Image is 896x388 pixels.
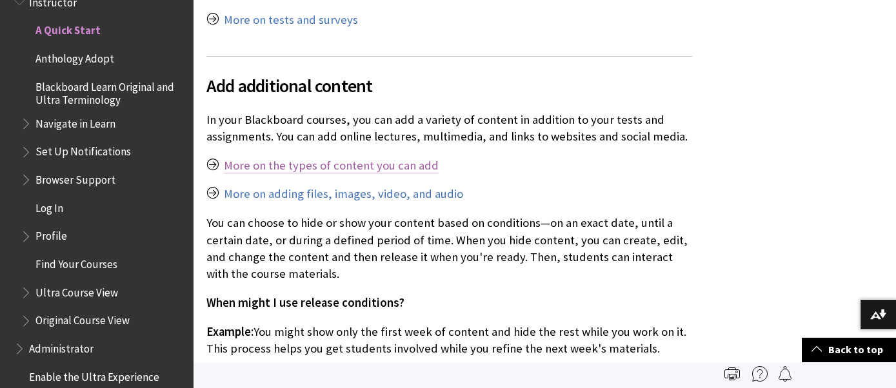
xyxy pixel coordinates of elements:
span: Log In [35,197,63,215]
p: You might show only the first week of content and hide the rest while you work on it. This proces... [206,324,692,357]
span: Example: [206,324,254,339]
span: Profile [35,226,67,243]
span: Browser Support [35,169,115,186]
a: More on the types of content you can add [224,158,439,173]
p: In your Blackboard courses, you can add a variety of content in addition to your tests and assign... [206,112,692,145]
span: Add additional content [206,72,692,99]
a: More on tests and surveys [224,12,358,28]
p: You can choose to hide or show your content based on conditions—on an exact date, until a certain... [206,215,692,282]
span: Original Course View [35,310,130,327]
span: Enable the Ultra Experience [29,366,159,383]
a: Back to top [802,338,896,362]
span: Anthology Adopt [35,48,114,65]
img: More help [752,366,768,382]
img: Print [724,366,740,382]
span: Blackboard Learn Original and Ultra Terminology [35,76,184,106]
span: A Quick Start [35,20,101,37]
span: Find Your Courses [35,253,117,271]
span: Ultra Course View [35,282,118,299]
a: More on adding files, images, video, and audio [224,186,463,202]
span: Navigate in Learn [35,113,115,130]
span: When might I use release conditions? [206,295,404,310]
img: Follow this page [777,366,793,382]
span: Administrator [29,338,94,355]
span: Set Up Notifications [35,141,131,159]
